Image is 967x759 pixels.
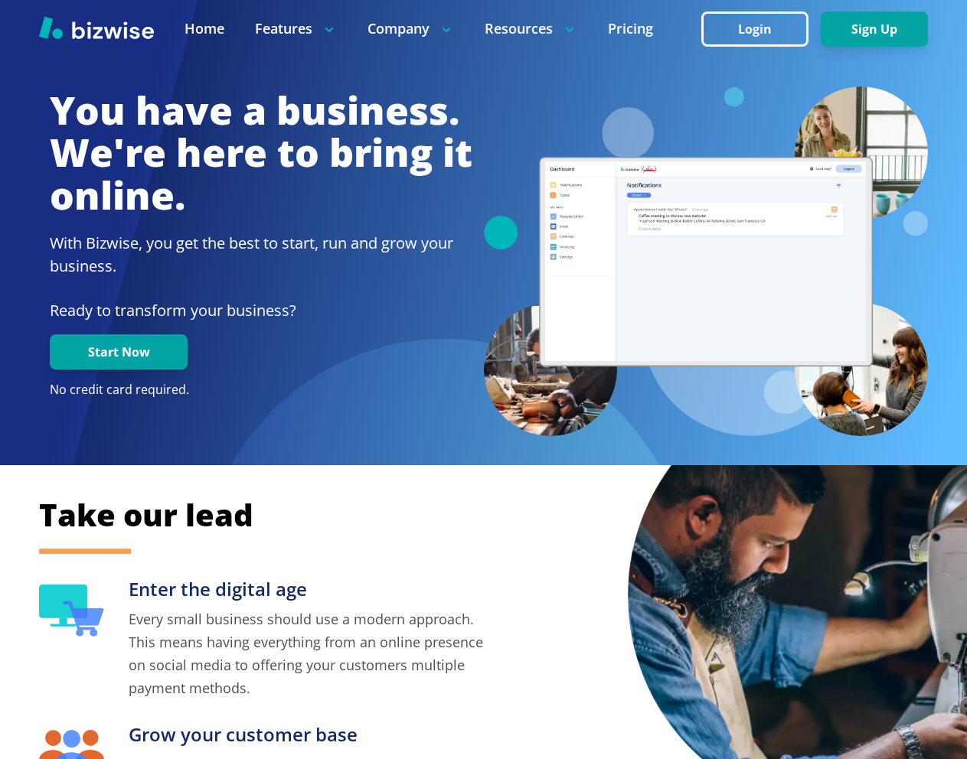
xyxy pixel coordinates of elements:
[50,232,472,278] h2: With Bizwise, you get the best to start, run and grow your business.
[129,722,484,748] h3: Grow your customer base
[50,299,472,322] p: Ready to transform your business?
[701,11,809,47] button: Login
[39,16,154,39] img: Bizwise Logo
[50,334,188,370] button: Start Now
[50,382,472,399] p: No credit card required.
[821,22,928,37] a: Sign Up
[129,608,484,699] p: Every small business should use a modern approach. This means having everything from an online pr...
[701,22,821,37] a: Login
[485,19,577,38] p: Resources
[255,19,337,38] p: Features
[368,19,454,38] p: Company
[129,577,484,602] h3: Enter the digital age
[39,494,929,536] h2: Take our lead
[50,90,472,217] h1: You have a business. We're here to bring it online.
[39,585,104,637] img: Enter the digital age Icon
[608,19,653,38] a: Pricing
[821,11,928,47] button: Sign Up
[185,19,224,38] a: Home
[50,345,188,360] a: Start Now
